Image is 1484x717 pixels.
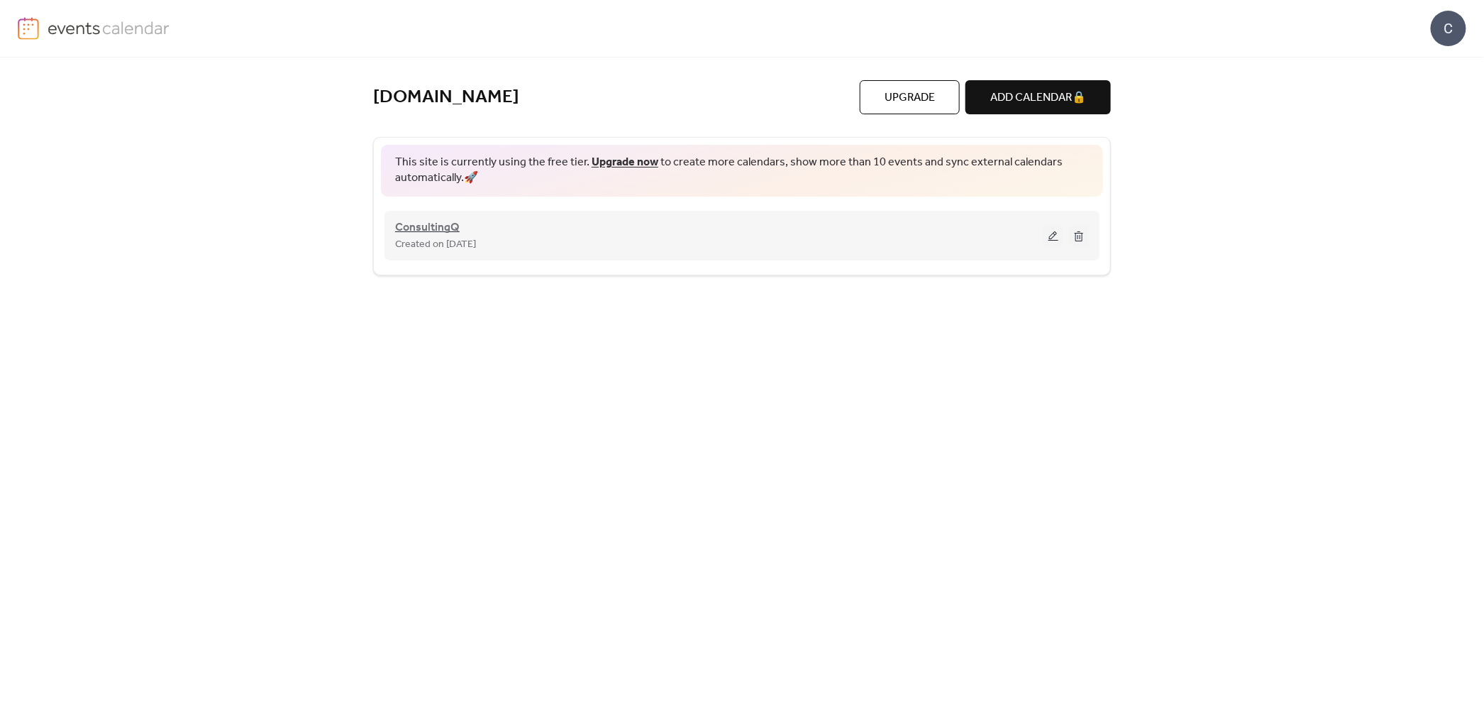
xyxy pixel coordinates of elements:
[395,236,476,253] span: Created on [DATE]
[1431,11,1466,46] div: C
[373,86,519,109] a: [DOMAIN_NAME]
[18,17,39,40] img: logo
[885,89,935,106] span: Upgrade
[395,219,460,236] span: ConsultingQ
[395,224,460,232] a: ConsultingQ
[48,17,170,38] img: logo-type
[592,151,658,173] a: Upgrade now
[395,155,1089,187] span: This site is currently using the free tier. to create more calendars, show more than 10 events an...
[860,80,960,114] button: Upgrade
